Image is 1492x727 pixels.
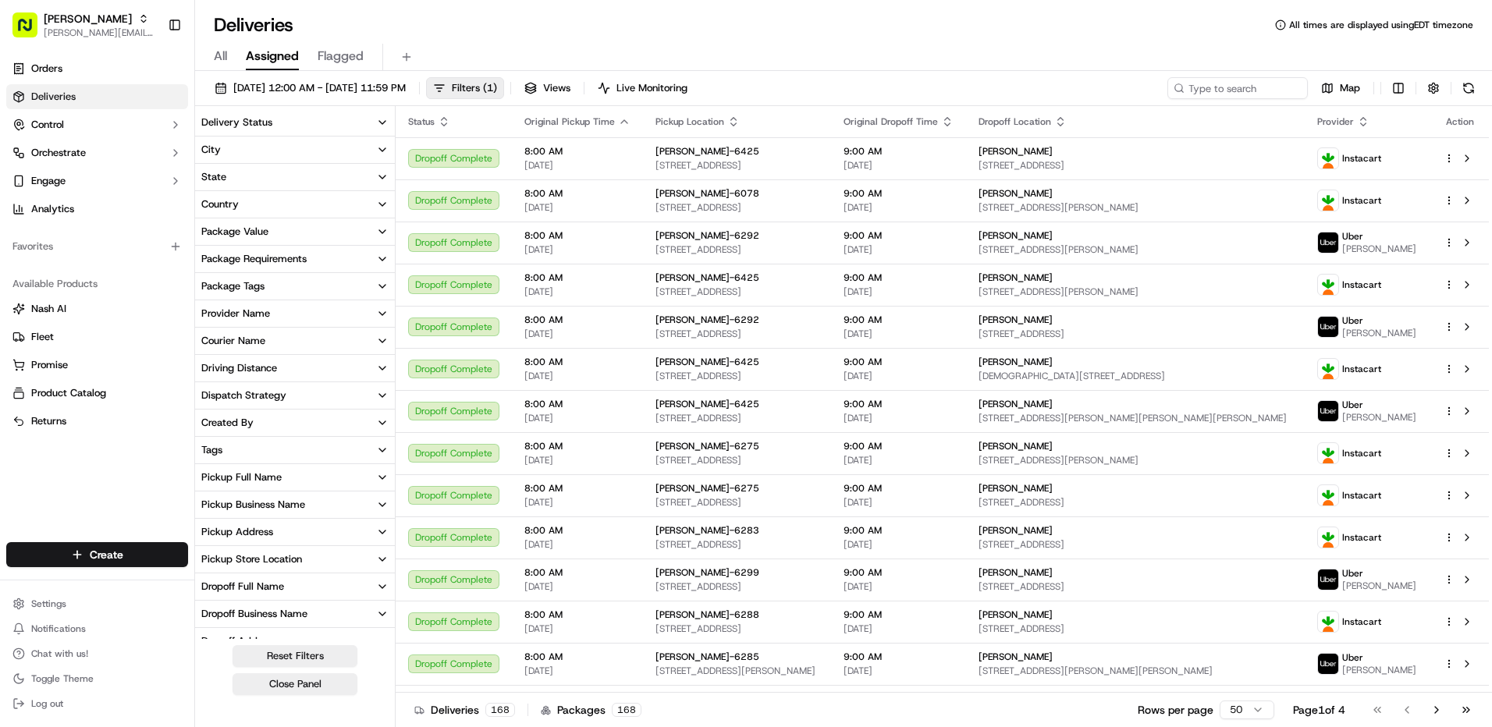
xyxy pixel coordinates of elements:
span: Notifications [31,622,86,635]
button: Package Tags [195,273,395,300]
span: Knowledge Base [31,226,119,242]
span: 9:00 AM [844,271,954,284]
img: profile_instacart_ahold_partner.png [1318,485,1338,505]
div: 💻 [132,228,144,240]
a: Analytics [6,197,188,222]
span: [PERSON_NAME] [979,566,1053,579]
button: Returns [6,409,188,434]
span: [STREET_ADDRESS] [979,159,1292,172]
span: Uber [1342,230,1363,243]
button: Start new chat [265,154,284,172]
span: [DATE] 12:00 AM - [DATE] 11:59 PM [233,81,406,95]
span: [STREET_ADDRESS][PERSON_NAME][PERSON_NAME][PERSON_NAME] [979,412,1292,424]
span: Uber [1342,399,1363,411]
div: Pickup Store Location [201,552,302,566]
img: profile_instacart_ahold_partner.png [1318,359,1338,379]
div: 168 [612,703,641,717]
span: [DATE] [844,412,954,424]
img: profile_instacart_ahold_partner.png [1318,275,1338,295]
button: Dropoff Business Name [195,601,395,627]
span: Views [543,81,570,95]
span: Nash AI [31,302,66,316]
button: Log out [6,693,188,715]
span: [DATE] [524,622,631,635]
span: 9:00 AM [844,314,954,326]
span: Pylon [155,264,189,276]
button: Courier Name [195,328,395,354]
button: Refresh [1458,77,1480,99]
span: [STREET_ADDRESS] [655,412,819,424]
span: [DATE] [524,370,631,382]
span: 9:00 AM [844,229,954,242]
span: Instacart [1342,447,1381,459]
span: [DATE] [844,538,954,551]
img: profile_instacart_ahold_partner.png [1318,443,1338,463]
span: [PERSON_NAME] [1342,664,1416,676]
div: Favorites [6,234,188,259]
span: [STREET_ADDRESS] [655,454,819,466]
div: Tags [201,443,222,457]
div: 📗 [16,228,28,240]
span: [STREET_ADDRESS] [655,159,819,172]
span: Returns [31,414,66,428]
span: 8:00 AM [524,398,631,410]
button: Toggle Theme [6,668,188,690]
span: [DATE] [844,285,954,298]
img: profile_uber_ahold_partner.png [1318,401,1338,421]
span: [STREET_ADDRESS][PERSON_NAME] [979,201,1292,214]
span: Orders [31,62,62,76]
span: 9:00 AM [844,524,954,537]
span: 8:00 AM [524,145,631,158]
span: Product Catalog [31,386,106,400]
button: Pickup Store Location [195,546,395,573]
span: [DATE] [844,159,954,172]
span: [STREET_ADDRESS] [979,538,1292,551]
span: [PERSON_NAME] [979,398,1053,410]
span: [STREET_ADDRESS] [979,622,1292,635]
button: Tags [195,437,395,463]
span: Instacart [1342,363,1381,375]
div: Pickup Full Name [201,470,282,484]
span: [DATE] [524,285,631,298]
span: [DATE] [524,665,631,677]
a: Product Catalog [12,386,182,400]
div: Provider Name [201,307,270,321]
span: Create [90,547,123,562]
span: Instacart [1342,278,1381,291]
button: Package Requirements [195,246,395,272]
button: Reset Filters [233,645,357,667]
span: [DATE] [844,665,954,677]
span: [DATE] [524,496,631,509]
button: Promise [6,353,188,378]
span: 8:00 AM [524,440,631,452]
span: [STREET_ADDRESS][PERSON_NAME] [979,454,1292,466]
span: [PERSON_NAME]-6425 [655,356,759,368]
div: Package Requirements [201,252,307,266]
span: Uber [1342,651,1363,664]
span: Provider [1317,115,1354,128]
span: Status [408,115,435,128]
span: [PERSON_NAME] [1342,411,1416,424]
span: [PERSON_NAME]-6078 [655,187,759,200]
span: Flagged [318,47,364,66]
span: [PERSON_NAME] [44,11,132,27]
span: [PERSON_NAME] [979,482,1053,495]
span: Instacart [1342,489,1381,502]
img: Nash [16,16,47,47]
span: [DATE] [844,622,954,635]
a: Powered byPylon [110,264,189,276]
button: Fleet [6,324,188,349]
span: [PERSON_NAME]-6292 [655,314,759,326]
button: Pickup Business Name [195,491,395,518]
span: [PERSON_NAME] [979,608,1053,621]
span: [STREET_ADDRESS] [655,370,819,382]
div: Dropoff Full Name [201,580,284,594]
span: [DATE] [844,328,954,340]
span: [DATE] [844,580,954,593]
span: [STREET_ADDRESS][PERSON_NAME] [655,665,819,677]
span: [PERSON_NAME][EMAIL_ADDRESS][PERSON_NAME][DOMAIN_NAME] [44,27,155,39]
button: Product Catalog [6,381,188,406]
div: Courier Name [201,334,265,348]
button: Nash AI [6,296,188,321]
a: 📗Knowledge Base [9,220,126,248]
